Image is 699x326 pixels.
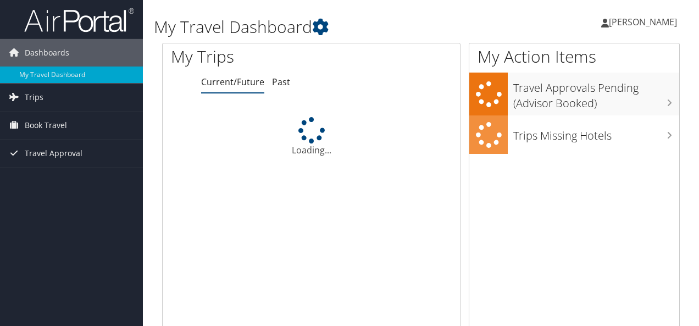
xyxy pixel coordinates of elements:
a: Travel Approvals Pending (Advisor Booked) [469,73,679,115]
span: Travel Approval [25,140,82,167]
img: airportal-logo.png [24,7,134,33]
h1: My Action Items [469,45,679,68]
span: Dashboards [25,39,69,67]
span: Trips [25,84,43,111]
h1: My Travel Dashboard [154,15,510,38]
h3: Travel Approvals Pending (Advisor Booked) [513,75,679,111]
a: [PERSON_NAME] [601,5,688,38]
a: Trips Missing Hotels [469,115,679,154]
a: Past [272,76,290,88]
div: Loading... [163,117,460,157]
h1: My Trips [171,45,328,68]
a: Current/Future [201,76,264,88]
span: Book Travel [25,112,67,139]
h3: Trips Missing Hotels [513,123,679,143]
span: [PERSON_NAME] [609,16,677,28]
